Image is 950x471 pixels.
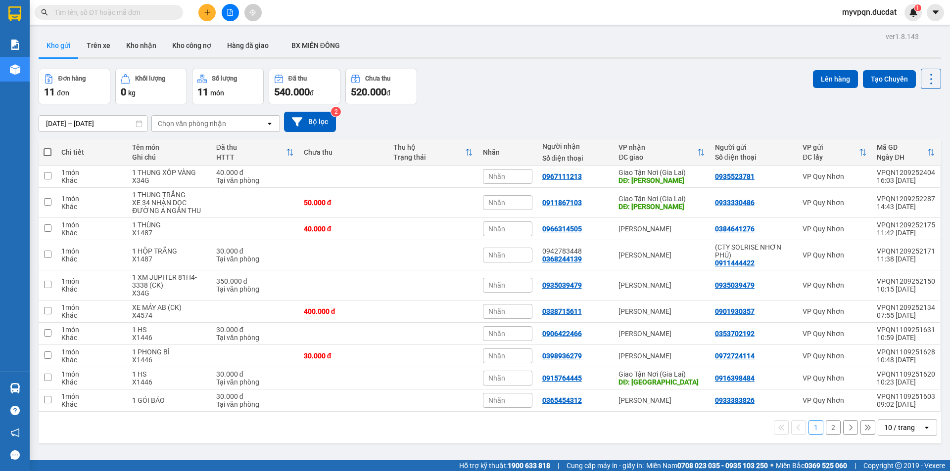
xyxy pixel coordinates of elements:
[803,396,867,404] div: VP Quy Nhơn
[618,203,705,211] div: DĐ: HOÀNG ANH GIA LAI
[488,281,505,289] span: Nhãn
[61,356,122,364] div: Khác
[61,195,122,203] div: 1 món
[41,9,48,16] span: search
[198,4,216,21] button: plus
[132,143,206,151] div: Tên món
[877,195,935,203] div: VPQN1209252287
[618,396,705,404] div: [PERSON_NAME]
[542,374,582,382] div: 0915764445
[249,9,256,16] span: aim
[805,462,847,470] strong: 0369 525 060
[770,464,773,468] span: ⚪️
[61,334,122,342] div: Khác
[132,191,206,199] div: 1 THUNG TRẮNG
[216,326,294,334] div: 30.000 đ
[274,86,310,98] span: 540.000
[886,31,919,42] div: ver 1.8.143
[61,348,122,356] div: 1 món
[803,153,859,161] div: ĐC lấy
[877,255,935,263] div: 11:38 [DATE]
[808,420,823,435] button: 1
[542,396,582,404] div: 0365454312
[542,352,582,360] div: 0398936279
[216,255,294,263] div: Tại văn phòng
[216,143,286,151] div: Đã thu
[57,89,69,97] span: đơn
[863,70,916,88] button: Tạo Chuyến
[618,143,697,151] div: VP nhận
[219,34,277,57] button: Hàng đã giao
[61,392,122,400] div: 1 món
[542,281,582,289] div: 0935039479
[877,311,935,319] div: 07:55 [DATE]
[10,428,20,437] span: notification
[61,203,122,211] div: Khác
[542,199,582,207] div: 0911867103
[803,374,867,382] div: VP Quy Nhơn
[54,7,171,18] input: Tìm tên, số ĐT hoặc mã đơn
[39,69,110,104] button: Đơn hàng11đơn
[459,460,550,471] span: Hỗ trợ kỹ thuật:
[488,396,505,404] span: Nhãn
[288,75,307,82] div: Đã thu
[310,89,314,97] span: đ
[715,259,755,267] div: 0911444422
[877,326,935,334] div: VPQN1109251631
[61,229,122,237] div: Khác
[884,423,915,432] div: 10 / trang
[39,34,79,57] button: Kho gửi
[877,285,935,293] div: 10:15 [DATE]
[266,120,274,128] svg: open
[61,370,122,378] div: 1 món
[488,225,505,233] span: Nhãn
[135,75,165,82] div: Khối lượng
[132,153,206,161] div: Ghi chú
[216,400,294,408] div: Tại văn phòng
[877,303,935,311] div: VPQN1209252134
[197,86,208,98] span: 11
[132,378,206,386] div: X1446
[61,400,122,408] div: Khác
[132,247,206,255] div: 1 HỘP TRẮNG
[877,356,935,364] div: 10:48 [DATE]
[10,406,20,415] span: question-circle
[118,34,164,57] button: Kho nhận
[222,4,239,21] button: file-add
[895,462,902,469] span: copyright
[204,9,211,16] span: plus
[216,176,294,184] div: Tại văn phòng
[877,392,935,400] div: VPQN1109251603
[803,330,867,338] div: VP Quy Nhơn
[715,281,755,289] div: 0935039479
[803,172,867,180] div: VP Quy Nhơn
[909,8,918,17] img: icon-new-feature
[345,69,417,104] button: Chưa thu520.000đ
[877,370,935,378] div: VPQN1109251620
[488,172,505,180] span: Nhãn
[803,199,867,207] div: VP Quy Nhơn
[61,285,122,293] div: Khác
[132,289,206,297] div: X34G
[61,277,122,285] div: 1 món
[542,330,582,338] div: 0906422466
[931,8,940,17] span: caret-down
[132,199,206,214] div: XE 34 NHẬN DỌC ĐƯỜNG A NGÂN THU
[216,153,286,161] div: HTTT
[132,221,206,229] div: 1 THÙNG
[244,4,262,21] button: aim
[927,4,944,21] button: caret-down
[304,307,383,315] div: 400.000 đ
[618,281,705,289] div: [PERSON_NAME]
[132,273,206,289] div: 1 XM JUPITER 81H4-3338 (CK)
[132,334,206,342] div: X1446
[618,153,697,161] div: ĐC giao
[803,251,867,259] div: VP Quy Nhơn
[61,378,122,386] div: Khác
[132,396,206,404] div: 1 GÓI BÁO
[269,69,340,104] button: Đã thu540.000đ
[813,70,858,88] button: Lên hàng
[877,153,927,161] div: Ngày ĐH
[216,334,294,342] div: Tại văn phòng
[216,247,294,255] div: 30.000 đ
